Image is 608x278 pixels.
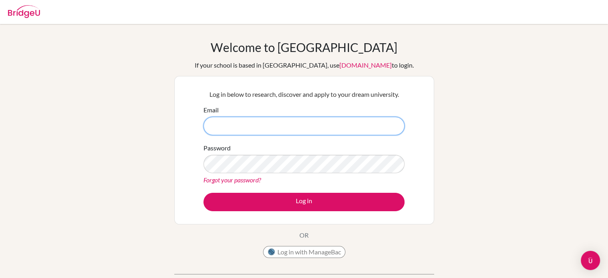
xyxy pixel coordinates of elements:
img: Bridge-U [8,5,40,18]
a: Forgot your password? [203,176,261,184]
div: If your school is based in [GEOGRAPHIC_DATA], use to login. [195,60,414,70]
a: [DOMAIN_NAME] [339,61,392,69]
div: Open Intercom Messenger [581,251,600,270]
p: OR [299,230,309,240]
label: Email [203,105,219,115]
label: Password [203,143,231,153]
button: Log in with ManageBac [263,246,345,258]
h1: Welcome to [GEOGRAPHIC_DATA] [211,40,397,54]
p: Log in below to research, discover and apply to your dream university. [203,90,405,99]
button: Log in [203,193,405,211]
